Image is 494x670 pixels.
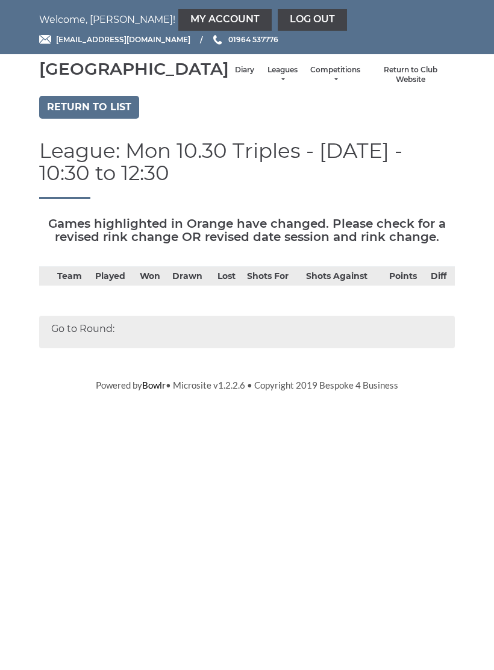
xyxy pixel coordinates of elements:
[310,65,360,85] a: Competitions
[39,217,455,243] h5: Games highlighted in Orange have changed. Please check for a revised rink change OR revised date ...
[178,9,272,31] a: My Account
[39,35,51,44] img: Email
[54,266,92,286] th: Team
[214,266,244,286] th: Lost
[96,380,398,390] span: Powered by • Microsite v1.2.2.6 • Copyright 2019 Bespoke 4 Business
[39,96,139,119] a: Return to list
[428,266,455,286] th: Diff
[213,35,222,45] img: Phone us
[372,65,449,85] a: Return to Club Website
[39,316,455,348] div: Go to Round:
[278,9,347,31] a: Log out
[244,266,303,286] th: Shots For
[386,266,428,286] th: Points
[39,34,190,45] a: Email [EMAIL_ADDRESS][DOMAIN_NAME]
[39,60,229,78] div: [GEOGRAPHIC_DATA]
[142,380,166,390] a: Bowlr
[169,266,214,286] th: Drawn
[39,9,455,31] nav: Welcome, [PERSON_NAME]!
[211,34,278,45] a: Phone us 01964 537776
[92,266,137,286] th: Played
[303,266,386,286] th: Shots Against
[266,65,298,85] a: Leagues
[39,140,455,199] h1: League: Mon 10.30 Triples - [DATE] - 10:30 to 12:30
[228,35,278,44] span: 01964 537776
[235,65,254,75] a: Diary
[56,35,190,44] span: [EMAIL_ADDRESS][DOMAIN_NAME]
[137,266,169,286] th: Won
